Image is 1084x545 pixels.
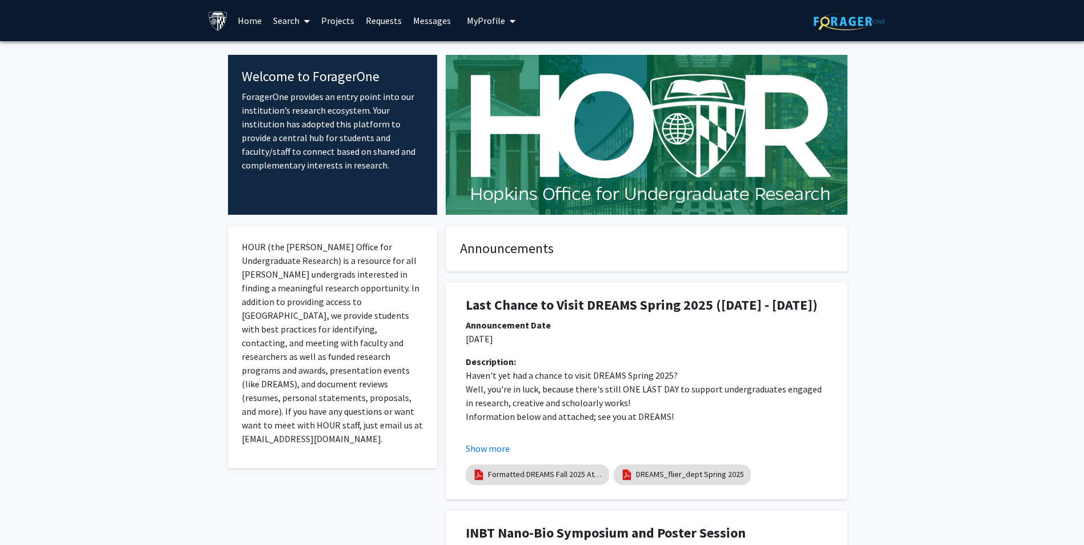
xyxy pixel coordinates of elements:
[242,69,424,85] h4: Welcome to ForagerOne
[446,55,847,215] img: Cover Image
[407,1,457,41] a: Messages
[466,410,827,423] p: Information below and attached; see you at DREAMS!
[466,442,510,455] button: Show more
[636,468,744,480] a: DREAMS_flier_dept Spring 2025
[9,494,49,536] iframe: Chat
[466,332,827,346] p: [DATE]
[460,241,833,257] h4: Announcements
[814,13,885,30] img: ForagerOne Logo
[466,318,827,332] div: Announcement Date
[466,355,827,368] div: Description:
[232,1,267,41] a: Home
[466,368,827,382] p: Haven't yet had a chance to visit DREAMS Spring 2025?
[267,1,315,41] a: Search
[360,1,407,41] a: Requests
[621,468,633,481] img: pdf_icon.png
[208,11,228,31] img: Johns Hopkins University Logo
[242,240,424,446] p: HOUR (the [PERSON_NAME] Office for Undergraduate Research) is a resource for all [PERSON_NAME] un...
[467,15,505,26] span: My Profile
[242,90,424,172] p: ForagerOne provides an entry point into our institution’s research ecosystem. Your institution ha...
[488,468,602,480] a: Formatted DREAMS Fall 2025 Attend Flyer
[466,382,827,410] p: Well, you're in luck, because there's still ONE LAST DAY to support undergraduates engaged in res...
[473,468,485,481] img: pdf_icon.png
[466,525,827,542] h1: INBT Nano-Bio Symposium and Poster Session
[315,1,360,41] a: Projects
[466,297,827,314] h1: Last Chance to Visit DREAMS Spring 2025 ([DATE] - [DATE])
